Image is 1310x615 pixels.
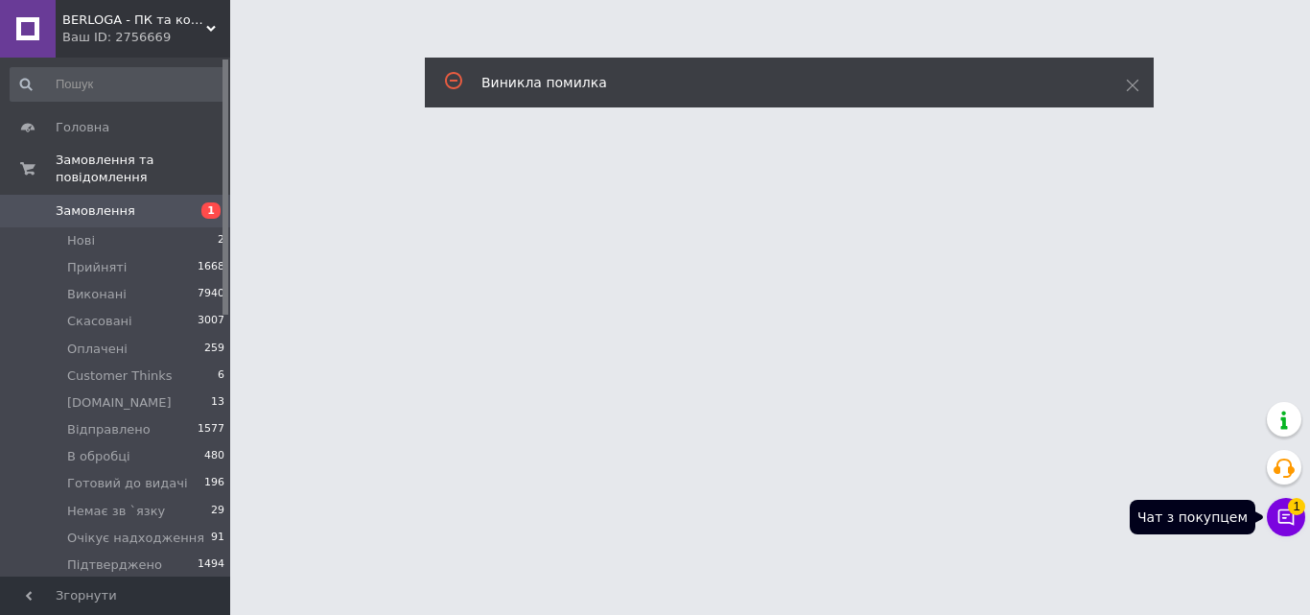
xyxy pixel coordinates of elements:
span: Відправлено [67,421,151,438]
span: 1 [1288,498,1305,515]
div: Виникла помилка [481,73,1078,92]
span: Нові [67,232,95,249]
span: 196 [204,475,224,492]
span: Підтверджено [67,556,162,574]
span: Оплачені [67,341,128,358]
span: 29 [211,503,224,520]
div: Чат з покупцем [1130,500,1255,534]
span: 1494 [198,556,224,574]
span: 6 [218,367,224,385]
span: 7940 [198,286,224,303]
span: Головна [56,119,109,136]
input: Пошук [10,67,226,102]
span: 3007 [198,313,224,330]
span: Customer Thinks [67,367,173,385]
span: Скасовані [67,313,132,330]
span: 259 [204,341,224,358]
span: Виконані [67,286,127,303]
span: Прийняті [67,259,127,276]
span: 2 [218,232,224,249]
span: 1577 [198,421,224,438]
span: 480 [204,448,224,465]
span: Немає зв `язку [67,503,165,520]
span: BERLOGA - ПК та комплектуючі [62,12,206,29]
span: 91 [211,530,224,547]
span: Замовлення та повідомлення [56,152,230,186]
span: 1668 [198,259,224,276]
div: Ваш ID: 2756669 [62,29,230,46]
span: Очікує надходження [67,530,204,547]
span: Замовлення [56,202,135,220]
span: 1 [201,202,221,219]
span: [DOMAIN_NAME] [67,394,172,412]
span: Готовий до видачі [67,475,188,492]
span: 13 [211,394,224,412]
button: Чат з покупцем1 [1267,498,1305,536]
span: В обробці [67,448,130,465]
